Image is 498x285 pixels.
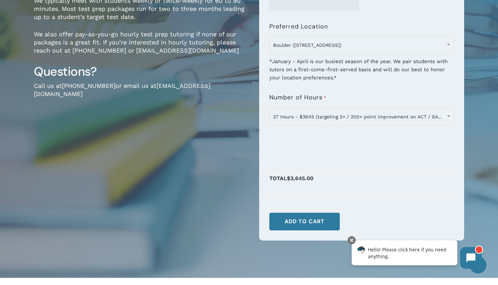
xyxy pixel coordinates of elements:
div: *January - April is our busiest season of the year. We pair students with tutors on a first-come-... [269,53,454,82]
label: Preferred Location [269,23,328,30]
p: Call us at or email us at [34,82,249,107]
a: [PHONE_NUMBER] [62,82,116,89]
button: Add to cart [269,213,340,230]
iframe: Chatbot [345,235,489,275]
label: Number of Hours [269,94,326,101]
span: Boulder (1320 Pearl St.) [269,36,454,54]
span: 27 Hours - $3645 (targeting 5+ / 200+ point improvement on ACT / SAT; reg. $4050) [270,110,454,124]
span: 27 Hours - $3645 (targeting 5+ / 200+ point improvement on ACT / SAT; reg. $4050) [269,108,454,126]
h3: Questions? [34,64,249,79]
span: Boulder (1320 Pearl St.) [270,38,454,52]
p: Total [269,173,454,191]
p: We also offer pay-as-you-go hourly test prep tutoring if none of our packages is a great fit. If ... [34,30,249,64]
span: $3,645.00 [287,175,313,182]
a: [EMAIL_ADDRESS][DOMAIN_NAME] [34,82,210,97]
iframe: reCAPTCHA [269,130,372,156]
